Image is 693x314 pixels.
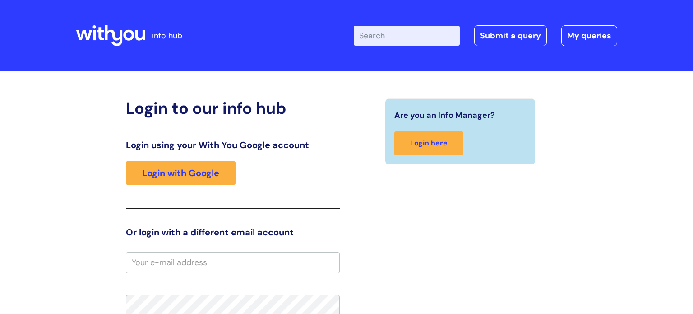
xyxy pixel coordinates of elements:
a: Login here [394,131,463,155]
a: Login with Google [126,161,236,185]
a: My queries [561,25,617,46]
input: Search [354,26,460,46]
a: Submit a query [474,25,547,46]
h3: Or login with a different email account [126,227,340,238]
span: Are you an Info Manager? [394,108,495,122]
h3: Login using your With You Google account [126,140,340,150]
h2: Login to our info hub [126,98,340,118]
p: info hub [152,28,182,43]
input: Your e-mail address [126,252,340,273]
